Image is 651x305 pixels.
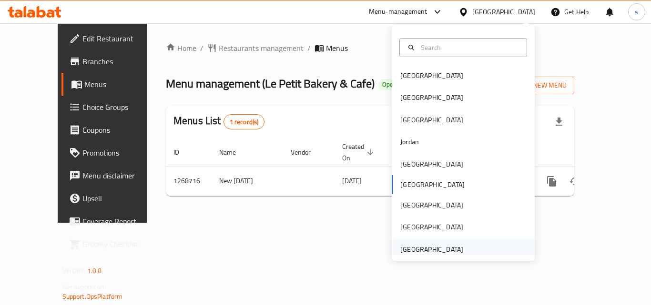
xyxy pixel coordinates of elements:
[219,42,304,54] span: Restaurants management
[369,6,427,18] div: Menu-management
[62,281,106,293] span: Get support on:
[508,79,567,91] span: Add New Menu
[563,170,586,193] button: Change Status
[61,50,166,73] a: Branches
[342,175,362,187] span: [DATE]
[62,265,86,277] span: Version:
[166,73,375,94] span: Menu management ( Le Petit Bakery & Cafe )
[166,42,574,54] nav: breadcrumb
[61,164,166,187] a: Menu disclaimer
[400,137,419,147] div: Jordan
[400,70,463,81] div: [GEOGRAPHIC_DATA]
[61,27,166,50] a: Edit Restaurant
[173,147,192,158] span: ID
[61,233,166,256] a: Grocery Checklist
[61,96,166,118] a: Choice Groups
[400,115,463,125] div: [GEOGRAPHIC_DATA]
[84,79,159,90] span: Menus
[61,73,166,96] a: Menus
[82,101,159,113] span: Choice Groups
[219,147,248,158] span: Name
[61,118,166,141] a: Coupons
[326,42,348,54] span: Menus
[417,42,521,53] input: Search
[540,170,563,193] button: more
[173,114,264,129] h2: Menus List
[82,193,159,204] span: Upsell
[400,244,463,255] div: [GEOGRAPHIC_DATA]
[82,216,159,227] span: Coverage Report
[207,42,304,54] a: Restaurants management
[291,147,323,158] span: Vendor
[400,159,463,169] div: [GEOGRAPHIC_DATA]
[82,238,159,250] span: Grocery Checklist
[212,167,283,196] td: New [DATE]
[82,33,159,44] span: Edit Restaurant
[500,77,574,94] button: Add New Menu
[224,118,264,127] span: 1 record(s)
[635,7,638,17] span: s
[82,147,159,158] span: Promotions
[400,200,463,210] div: [GEOGRAPHIC_DATA]
[82,56,159,67] span: Branches
[61,187,166,210] a: Upsell
[166,167,212,196] td: 1268716
[200,42,203,54] li: /
[224,114,265,129] div: Total records count
[378,80,400,89] span: Open
[82,170,159,181] span: Menu disclaimer
[166,42,196,54] a: Home
[548,110,570,133] div: Export file
[400,92,463,103] div: [GEOGRAPHIC_DATA]
[62,290,123,303] a: Support.OpsPlatform
[61,141,166,164] a: Promotions
[472,7,535,17] div: [GEOGRAPHIC_DATA]
[307,42,311,54] li: /
[378,79,400,90] div: Open
[400,222,463,232] div: [GEOGRAPHIC_DATA]
[87,265,102,277] span: 1.0.0
[61,210,166,233] a: Coverage Report
[342,141,376,164] span: Created On
[82,124,159,136] span: Coupons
